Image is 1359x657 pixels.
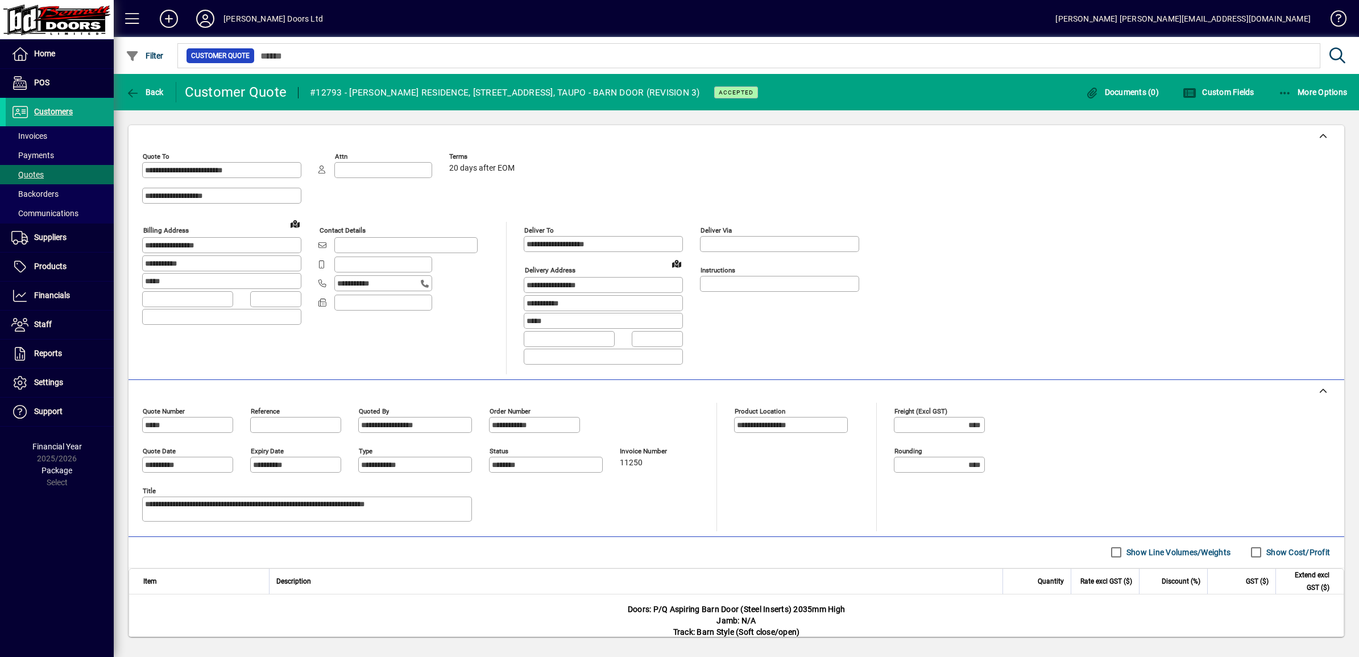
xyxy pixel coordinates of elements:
button: More Options [1275,82,1350,102]
span: Financial Year [32,442,82,451]
a: Reports [6,340,114,368]
div: #12793 - [PERSON_NAME] RESIDENCE, [STREET_ADDRESS], TAUPO - BARN DOOR (REVISION 3) [310,84,700,102]
span: Payments [11,151,54,160]
span: Terms [449,153,517,160]
span: Home [34,49,55,58]
span: Invoice number [620,448,688,455]
a: Staff [6,311,114,339]
div: Doors: P/Q Aspiring Barn Door (Steel Inserts) 2035mm High Jamb: N/A Track: Barn Style (Soft close... [129,594,1344,647]
span: Reports [34,349,62,358]
span: Discount (%) [1162,575,1200,588]
span: Customer Quote [191,50,250,61]
a: POS [6,69,114,97]
mat-label: Quote number [143,407,185,415]
span: Package [42,466,72,475]
button: Documents (0) [1082,82,1162,102]
a: Suppliers [6,224,114,252]
a: View on map [286,214,304,233]
a: Knowledge Base [1322,2,1345,39]
mat-label: Title [143,486,156,494]
mat-label: Status [490,447,508,454]
mat-label: Product location [735,407,785,415]
span: Backorders [11,189,59,199]
span: Communications [11,209,78,218]
mat-label: Deliver via [701,226,732,234]
a: Support [6,398,114,426]
span: Invoices [11,131,47,141]
label: Show Cost/Profit [1264,547,1330,558]
button: Back [123,82,167,102]
a: Financials [6,282,114,310]
a: Home [6,40,114,68]
div: [PERSON_NAME] [PERSON_NAME][EMAIL_ADDRESS][DOMAIN_NAME] [1055,10,1311,28]
span: Extend excl GST ($) [1283,569,1329,594]
span: Rate excl GST ($) [1080,575,1132,588]
a: Products [6,253,114,281]
span: POS [34,78,49,87]
mat-label: Type [359,447,372,454]
span: Suppliers [34,233,67,242]
span: Filter [126,51,164,60]
span: Quantity [1038,575,1064,588]
mat-label: Order number [490,407,531,415]
mat-label: Reference [251,407,280,415]
span: Documents (0) [1085,88,1159,97]
span: Customers [34,107,73,116]
div: [PERSON_NAME] Doors Ltd [223,10,323,28]
span: Description [276,575,311,588]
span: Support [34,407,63,416]
span: Quotes [11,170,44,179]
mat-label: Deliver To [524,226,554,234]
mat-label: Quote date [143,447,176,454]
a: View on map [668,254,686,272]
span: Custom Fields [1183,88,1254,97]
span: Settings [34,378,63,387]
a: Backorders [6,184,114,204]
mat-label: Quoted by [359,407,389,415]
app-page-header-button: Back [114,82,176,102]
a: Communications [6,204,114,223]
mat-label: Freight (excl GST) [894,407,947,415]
span: Staff [34,320,52,329]
a: Payments [6,146,114,165]
span: GST ($) [1246,575,1269,588]
span: 11250 [620,458,643,468]
button: Filter [123,46,167,66]
div: Customer Quote [185,83,287,101]
button: Custom Fields [1180,82,1257,102]
a: Settings [6,369,114,397]
mat-label: Attn [335,152,347,160]
mat-label: Instructions [701,266,735,274]
label: Show Line Volumes/Weights [1124,547,1230,558]
button: Add [151,9,187,29]
span: Item [143,575,157,588]
span: Products [34,262,67,271]
a: Invoices [6,126,114,146]
button: Profile [187,9,223,29]
mat-label: Rounding [894,447,922,454]
a: Quotes [6,165,114,184]
span: Financials [34,291,70,300]
span: Back [126,88,164,97]
mat-label: Quote To [143,152,169,160]
span: ACCEPTED [719,89,753,96]
span: 20 days after EOM [449,164,515,173]
span: More Options [1278,88,1348,97]
mat-label: Expiry date [251,447,284,454]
